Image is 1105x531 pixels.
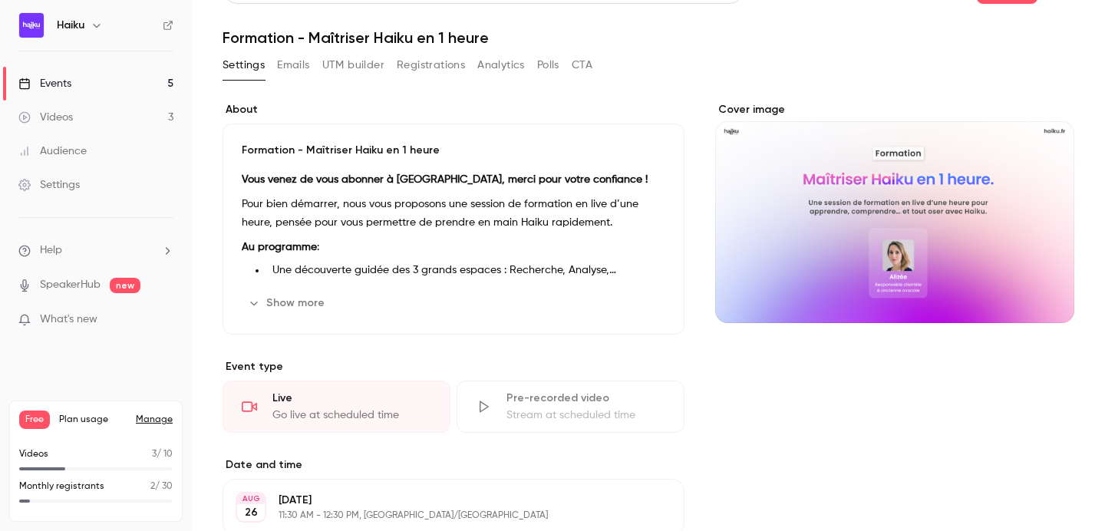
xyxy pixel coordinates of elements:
[715,102,1074,323] section: Cover image
[18,242,173,259] li: help-dropdown-opener
[279,510,603,522] p: 11:30 AM - 12:30 PM, [GEOGRAPHIC_DATA]/[GEOGRAPHIC_DATA]
[150,482,155,491] span: 2
[572,53,592,78] button: CTA
[223,53,265,78] button: Settings
[477,53,525,78] button: Analytics
[506,391,665,406] div: Pre-recorded video
[223,102,684,117] label: About
[322,53,384,78] button: UTM builder
[242,143,665,158] p: Formation - Maîtriser Haiku en 1 heure
[715,102,1074,117] label: Cover image
[277,53,309,78] button: Emails
[457,381,684,433] div: Pre-recorded videoStream at scheduled time
[223,28,1074,47] h1: Formation - Maîtriser Haiku en 1 heure
[155,313,173,327] iframe: Noticeable Trigger
[537,53,559,78] button: Polls
[272,391,431,406] div: Live
[18,76,71,91] div: Events
[110,278,140,293] span: new
[19,447,48,461] p: Videos
[18,143,87,159] div: Audience
[237,493,265,504] div: AUG
[59,414,127,426] span: Plan usage
[242,242,317,252] strong: Au programme
[18,177,80,193] div: Settings
[223,457,684,473] label: Date and time
[223,381,450,433] div: LiveGo live at scheduled time
[242,174,648,185] strong: Vous venez de vous abonner à [GEOGRAPHIC_DATA], merci pour votre confiance !
[242,238,665,256] p: :
[152,447,173,461] p: / 10
[245,505,258,520] p: 26
[242,291,334,315] button: Show more
[19,13,44,38] img: Haiku
[506,407,665,423] div: Stream at scheduled time
[18,110,73,125] div: Videos
[40,312,97,328] span: What's new
[152,450,157,459] span: 3
[279,493,603,508] p: [DATE]
[136,414,173,426] a: Manage
[150,480,173,493] p: / 30
[19,480,104,493] p: Monthly registrants
[40,277,101,293] a: SpeakerHub
[266,262,665,279] li: Une découverte guidée des 3 grands espaces : Recherche, Analyse, Production
[40,242,62,259] span: Help
[242,195,665,232] p: Pour bien démarrer, nous vous proposons une session de formation en live d’une heure, pensée pour...
[272,407,431,423] div: Go live at scheduled time
[397,53,465,78] button: Registrations
[19,411,50,429] span: Free
[57,18,84,33] h6: Haiku
[223,359,684,374] p: Event type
